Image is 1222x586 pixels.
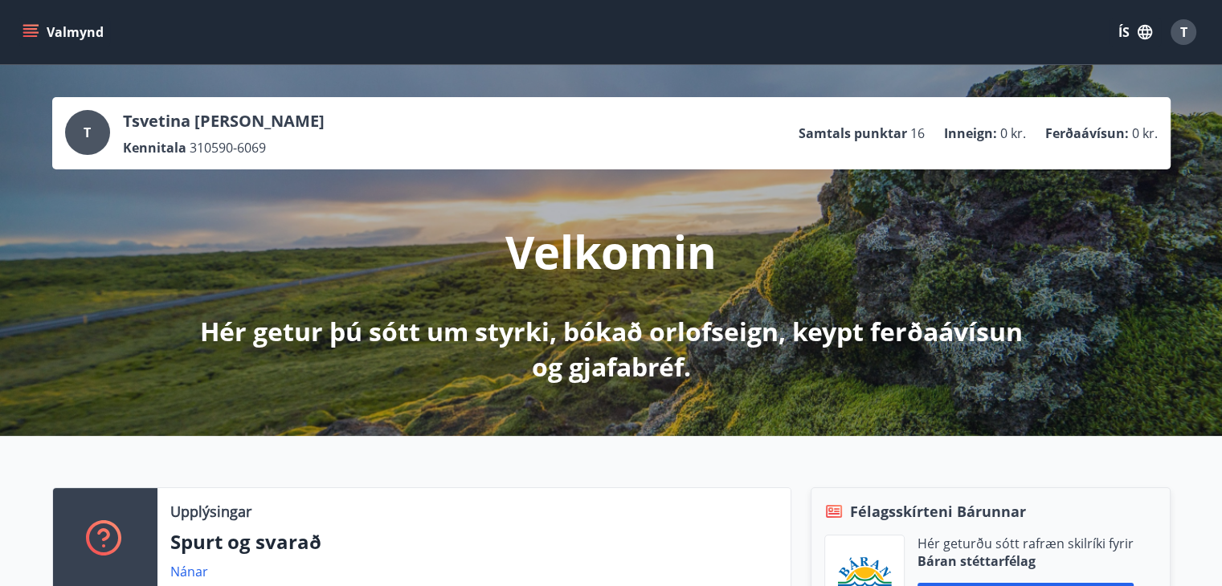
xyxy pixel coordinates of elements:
[910,124,925,142] span: 16
[1045,124,1129,142] p: Ferðaávísun :
[1000,124,1026,142] span: 0 kr.
[799,124,907,142] p: Samtals punktar
[1132,124,1158,142] span: 0 kr.
[187,314,1036,385] p: Hér getur þú sótt um styrki, bókað orlofseign, keypt ferðaávísun og gjafabréf.
[170,528,778,555] p: Spurt og svarað
[1180,23,1187,41] span: T
[84,124,91,141] span: T
[190,139,266,157] span: 310590-6069
[944,124,997,142] p: Inneign :
[19,18,110,47] button: menu
[170,563,208,580] a: Nánar
[123,139,186,157] p: Kennitala
[1164,13,1203,51] button: T
[505,221,717,282] p: Velkomin
[918,535,1134,552] p: Hér geturðu sótt rafræn skilríki fyrir
[1110,18,1161,47] button: ÍS
[170,501,251,522] p: Upplýsingar
[918,552,1134,570] p: Báran stéttarfélag
[123,110,325,132] p: Tsvetina [PERSON_NAME]
[850,501,1026,522] span: Félagsskírteni Bárunnar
